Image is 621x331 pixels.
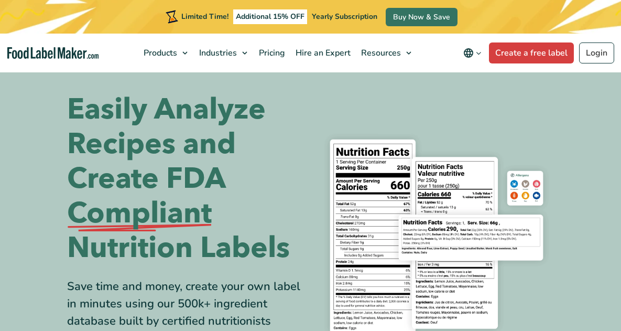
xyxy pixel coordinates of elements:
span: Industries [196,47,238,59]
a: Industries [193,34,253,72]
span: Products [140,47,178,59]
a: Login [579,42,614,63]
h1: Easily Analyze Recipes and Create FDA Nutrition Labels [67,92,303,265]
a: Create a free label [489,42,574,63]
span: Yearly Subscription [312,12,377,22]
span: Limited Time! [181,12,228,22]
a: Resources [355,34,417,72]
span: Additional 15% OFF [233,9,307,24]
span: Hire an Expert [292,47,352,59]
a: Pricing [253,34,289,72]
a: Food Label Maker homepage [7,47,99,59]
span: Resources [358,47,402,59]
a: Products [137,34,193,72]
div: Save time and money, create your own label in minutes using our 500k+ ingredient database built b... [67,278,303,330]
a: Buy Now & Save [386,8,457,26]
span: Pricing [256,47,286,59]
span: Compliant [67,196,212,231]
button: Change language [456,42,489,63]
a: Hire an Expert [289,34,355,72]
